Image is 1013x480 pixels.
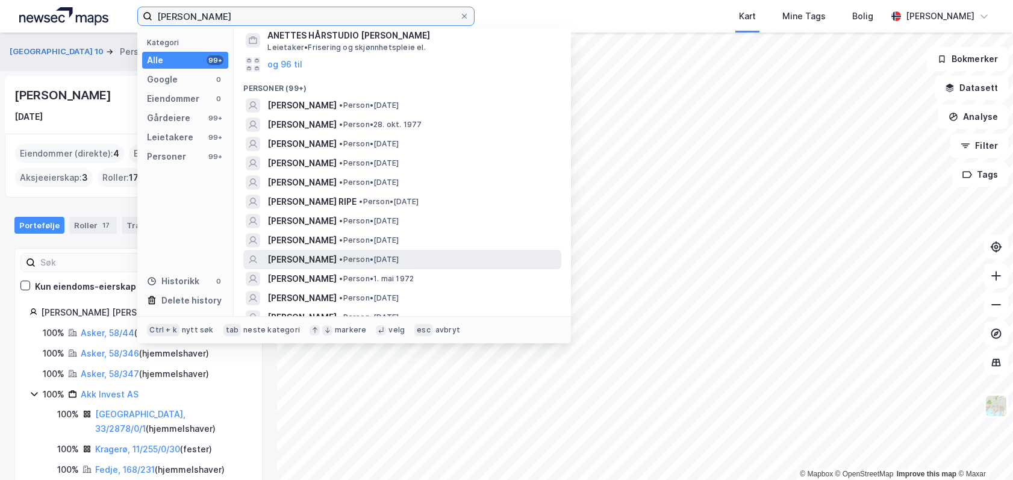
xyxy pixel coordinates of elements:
[339,313,399,322] span: Person • [DATE]
[95,463,225,477] div: ( hjemmelshaver )
[953,422,1013,480] iframe: Chat Widget
[897,470,956,478] a: Improve this map
[339,235,343,245] span: •
[339,293,343,302] span: •
[339,255,343,264] span: •
[852,9,873,23] div: Bolig
[950,134,1008,158] button: Filter
[267,175,337,190] span: [PERSON_NAME]
[339,120,343,129] span: •
[359,197,363,206] span: •
[938,105,1008,129] button: Analyse
[207,55,223,65] div: 99+
[98,168,143,187] div: Roller :
[339,139,399,149] span: Person • [DATE]
[81,348,139,358] a: Asker, 58/346
[129,170,139,185] span: 17
[835,470,894,478] a: OpenStreetMap
[207,152,223,161] div: 99+
[414,324,433,336] div: esc
[267,43,425,52] span: Leietaker • Frisering og skjønnhetspleie el.
[339,274,414,284] span: Person • 1. mai 1972
[43,367,64,381] div: 100%
[214,276,223,286] div: 0
[267,291,337,305] span: [PERSON_NAME]
[267,57,302,72] button: og 96 til
[267,195,357,209] span: [PERSON_NAME] RIPE
[952,163,1008,187] button: Tags
[927,47,1008,71] button: Bokmerker
[95,442,212,457] div: ( fester )
[19,7,108,25] img: logo.a4113a55bc3d86da70a041830d287a7e.svg
[339,313,343,322] span: •
[234,74,571,96] div: Personer (99+)
[147,38,228,47] div: Kategori
[81,328,134,338] a: Asker, 58/44
[800,470,833,478] a: Mapbox
[41,305,248,320] div: [PERSON_NAME] [PERSON_NAME]
[339,235,399,245] span: Person • [DATE]
[147,72,178,87] div: Google
[81,389,139,399] a: Akk Invest AS
[95,464,155,475] a: Fedje, 168/231
[906,9,974,23] div: [PERSON_NAME]
[339,293,399,303] span: Person • [DATE]
[339,120,422,129] span: Person • 28. okt. 1977
[15,168,93,187] div: Aksjeeierskap :
[10,46,106,58] button: [GEOGRAPHIC_DATA] 10
[57,407,79,422] div: 100%
[339,101,399,110] span: Person • [DATE]
[267,117,337,132] span: [PERSON_NAME]
[129,144,251,163] div: Eiendommer (Indirekte) :
[43,326,64,340] div: 100%
[14,110,43,124] div: [DATE]
[95,407,248,436] div: ( hjemmelshaver )
[147,53,163,67] div: Alle
[339,178,343,187] span: •
[35,279,136,294] div: Kun eiendoms-eierskap
[95,444,180,454] a: Kragerø, 11/255/0/30
[81,367,209,381] div: ( hjemmelshaver )
[14,86,113,105] div: [PERSON_NAME]
[267,272,337,286] span: [PERSON_NAME]
[214,75,223,84] div: 0
[81,369,139,379] a: Asker, 58/347
[147,149,186,164] div: Personer
[267,252,337,267] span: [PERSON_NAME]
[36,254,167,272] input: Søk
[267,233,337,248] span: [PERSON_NAME]
[69,217,117,234] div: Roller
[57,442,79,457] div: 100%
[339,139,343,148] span: •
[339,274,343,283] span: •
[267,156,337,170] span: [PERSON_NAME]
[388,325,405,335] div: velg
[95,409,185,434] a: [GEOGRAPHIC_DATA], 33/2878/0/1
[339,216,343,225] span: •
[339,158,343,167] span: •
[267,214,337,228] span: [PERSON_NAME]
[147,324,179,336] div: Ctrl + k
[267,28,556,43] span: ANETTES HÅRSTUDIO [PERSON_NAME]
[152,7,460,25] input: Søk på adresse, matrikkel, gårdeiere, leietakere eller personer
[782,9,826,23] div: Mine Tags
[147,92,199,106] div: Eiendommer
[335,325,366,335] div: markere
[339,158,399,168] span: Person • [DATE]
[243,325,300,335] div: neste kategori
[435,325,460,335] div: avbryt
[14,217,64,234] div: Portefølje
[147,274,199,288] div: Historikk
[339,255,399,264] span: Person • [DATE]
[739,9,756,23] div: Kart
[147,130,193,145] div: Leietakere
[122,217,207,234] div: Transaksjoner
[214,94,223,104] div: 0
[43,346,64,361] div: 100%
[207,132,223,142] div: 99+
[339,216,399,226] span: Person • [DATE]
[57,463,79,477] div: 100%
[339,101,343,110] span: •
[267,137,337,151] span: [PERSON_NAME]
